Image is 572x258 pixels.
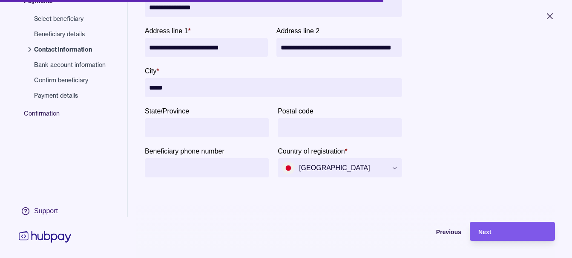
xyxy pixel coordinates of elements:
[24,109,114,125] span: Confirmation
[278,148,345,155] p: Country of registration
[17,202,73,220] a: Support
[145,106,189,116] label: State/Province
[278,107,313,115] p: Postal code
[145,67,157,75] p: City
[145,146,224,156] label: Beneficiary phone number
[149,158,265,177] input: Beneficiary phone number
[470,222,555,241] button: Next
[376,222,461,241] button: Previous
[278,106,313,116] label: Postal code
[535,7,565,26] button: Close
[281,38,398,57] input: Address line 2
[145,26,191,36] label: Address line 1
[282,118,398,137] input: Postal code
[145,27,188,35] p: Address line 1
[149,118,265,137] input: State/Province
[149,38,264,57] input: Address line 1
[34,76,106,84] span: Confirm beneficiary
[34,61,106,69] span: Bank account information
[145,148,224,155] p: Beneficiary phone number
[149,78,398,97] input: City
[145,66,159,76] label: City
[34,45,106,54] span: Contact information
[145,107,189,115] p: State/Province
[276,27,319,35] p: Address line 2
[276,26,319,36] label: Address line 2
[34,14,106,23] span: Select beneficiary
[478,229,491,235] span: Next
[278,146,348,156] label: Country of registration
[436,229,461,235] span: Previous
[34,30,106,38] span: Beneficiary details
[34,91,106,100] span: Payment details
[34,206,58,216] div: Support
